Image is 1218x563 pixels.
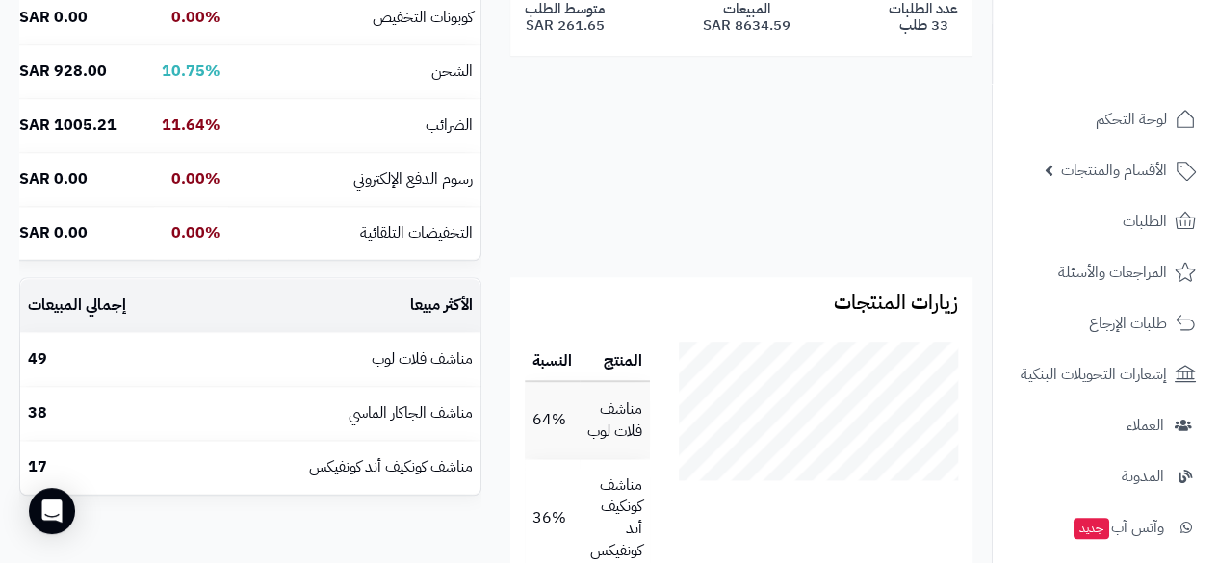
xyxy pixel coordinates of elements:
b: 38 [28,401,47,424]
td: مناشف فلات لوب [199,333,480,386]
td: إجمالي المبيعات [20,279,199,332]
span: العملاء [1127,412,1164,439]
span: وآتس آب [1072,514,1164,541]
a: إشعارات التحويلات البنكية [1004,351,1206,397]
b: 10.75% [162,60,220,83]
span: طلبات الإرجاع [1089,310,1167,337]
h3: زيارات المنتجات [525,292,958,314]
span: جديد [1074,518,1109,539]
td: الشحن [228,45,480,98]
span: المدونة [1122,463,1164,490]
a: طلبات الإرجاع [1004,300,1206,346]
b: 0.00% [171,167,220,191]
a: لوحة التحكم [1004,96,1206,142]
div: Open Intercom Messenger [29,488,75,534]
td: 64% [525,383,580,458]
span: الأقسام والمنتجات [1061,157,1167,184]
td: مناشف كونكيف أند كونفيكس [199,441,480,494]
span: الطلبات [1123,208,1167,235]
b: 0.00% [171,221,220,244]
th: النسبة [525,343,580,382]
img: logo-2.png [1087,51,1200,91]
td: مناشف الجاكار الماسي [199,387,480,440]
b: 928.00 SAR [19,60,107,83]
a: المدونة [1004,453,1206,499]
b: 0.00 SAR [19,221,88,244]
a: وآتس آبجديد [1004,504,1206,550]
td: الضرائب [228,99,480,152]
b: 11.64% [162,114,220,137]
a: المراجعات والأسئلة [1004,249,1206,295]
b: 0.00 SAR [19,6,88,29]
span: متوسط الطلب 261.65 SAR [525,1,605,33]
b: 17 [28,455,47,478]
b: 1005.21 SAR [19,114,117,137]
td: رسوم الدفع الإلكتروني [228,153,480,206]
b: 0.00 SAR [19,167,88,191]
span: المراجعات والأسئلة [1058,259,1167,286]
span: إشعارات التحويلات البنكية [1021,361,1167,388]
a: الطلبات [1004,198,1206,244]
span: المبيعات 8634.59 SAR [703,1,790,33]
span: عدد الطلبات 33 طلب [889,1,958,33]
th: المنتج [580,343,650,382]
span: لوحة التحكم [1096,106,1167,133]
b: 49 [28,347,47,371]
a: العملاء [1004,402,1206,448]
td: مناشف فلات لوب [580,383,650,458]
td: الأكثر مبيعا [199,279,480,332]
b: 0.00% [171,6,220,29]
td: التخفيضات التلقائية [228,207,480,260]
